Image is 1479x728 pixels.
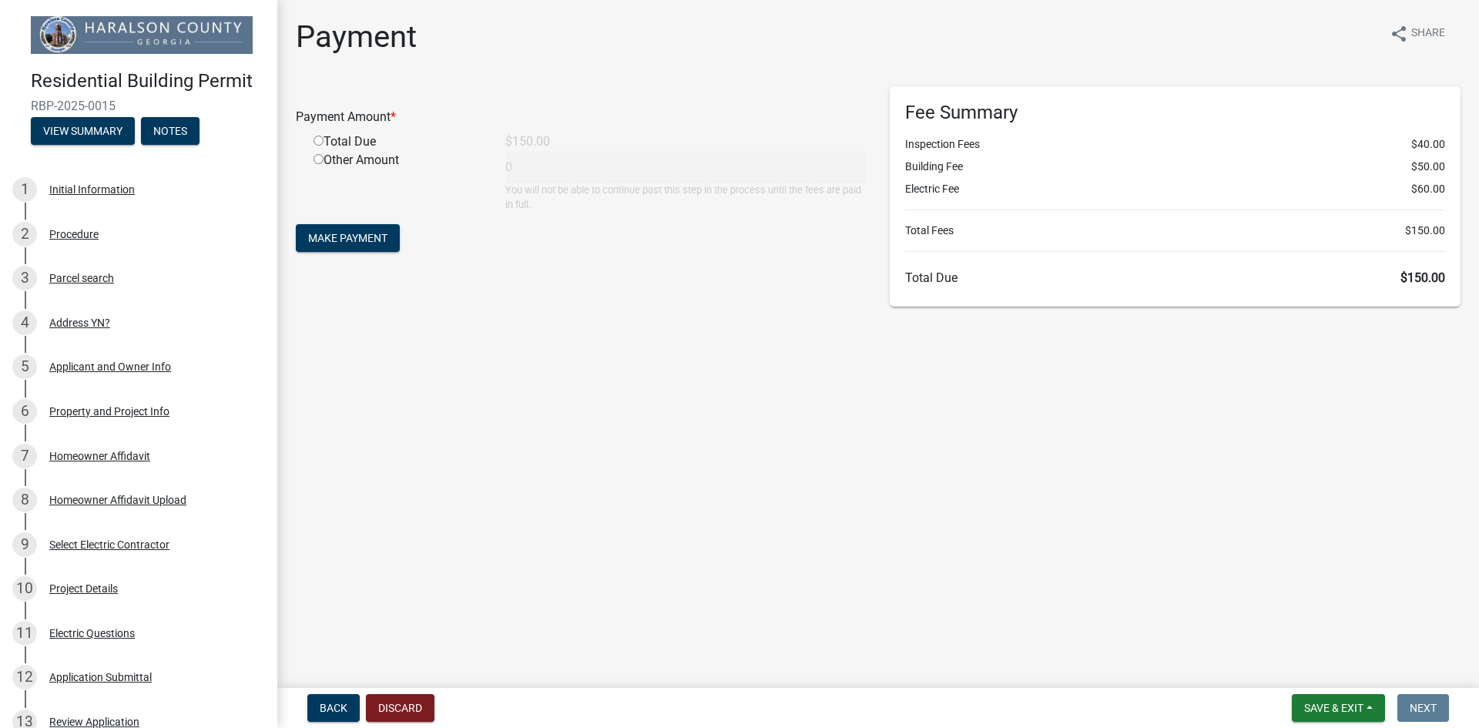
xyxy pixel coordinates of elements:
span: $60.00 [1411,181,1445,197]
div: 7 [12,444,37,468]
img: Haralson County, Georgia [31,16,253,54]
div: 12 [12,665,37,689]
h1: Payment [296,18,417,55]
wm-modal-confirm: Summary [31,126,135,138]
button: Back [307,694,360,722]
h6: Total Due [905,270,1445,285]
div: Address YN? [49,317,110,328]
div: 5 [12,354,37,379]
div: Review Application [49,716,139,727]
button: Notes [141,117,200,145]
button: shareShare [1377,18,1457,49]
div: Homeowner Affidavit [49,451,150,461]
div: 4 [12,310,37,335]
button: Discard [366,694,434,722]
div: 1 [12,177,37,202]
div: Select Electric Contractor [49,539,169,550]
div: Initial Information [49,184,135,195]
div: 6 [12,399,37,424]
div: Procedure [49,229,99,240]
span: $50.00 [1411,159,1445,175]
span: $150.00 [1405,223,1445,239]
div: Application Submittal [49,672,152,683]
button: View Summary [31,117,135,145]
div: Electric Questions [49,628,135,639]
div: 9 [12,532,37,557]
div: Homeowner Affidavit Upload [49,495,186,505]
span: Next [1410,702,1437,714]
li: Building Fee [905,159,1445,175]
button: Next [1397,694,1449,722]
li: Electric Fee [905,181,1445,197]
div: Project Details [49,583,118,594]
span: Share [1411,25,1445,43]
span: RBP-2025-0015 [31,99,246,113]
span: Make Payment [308,232,387,244]
div: 10 [12,576,37,601]
div: Applicant and Owner Info [49,361,171,372]
div: 8 [12,488,37,512]
button: Make Payment [296,224,400,252]
div: Total Due [302,133,494,151]
h6: Fee Summary [905,102,1445,124]
h4: Residential Building Permit [31,70,265,92]
div: Other Amount [302,151,494,212]
li: Inspection Fees [905,136,1445,153]
div: Parcel search [49,273,114,283]
div: 3 [12,266,37,290]
wm-modal-confirm: Notes [141,126,200,138]
div: Property and Project Info [49,406,169,417]
div: 11 [12,621,37,646]
span: $40.00 [1411,136,1445,153]
span: Save & Exit [1304,702,1363,714]
span: $150.00 [1400,270,1445,285]
div: Payment Amount [284,108,878,126]
li: Total Fees [905,223,1445,239]
span: Back [320,702,347,714]
div: 2 [12,222,37,247]
button: Save & Exit [1292,694,1385,722]
i: share [1390,25,1408,43]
